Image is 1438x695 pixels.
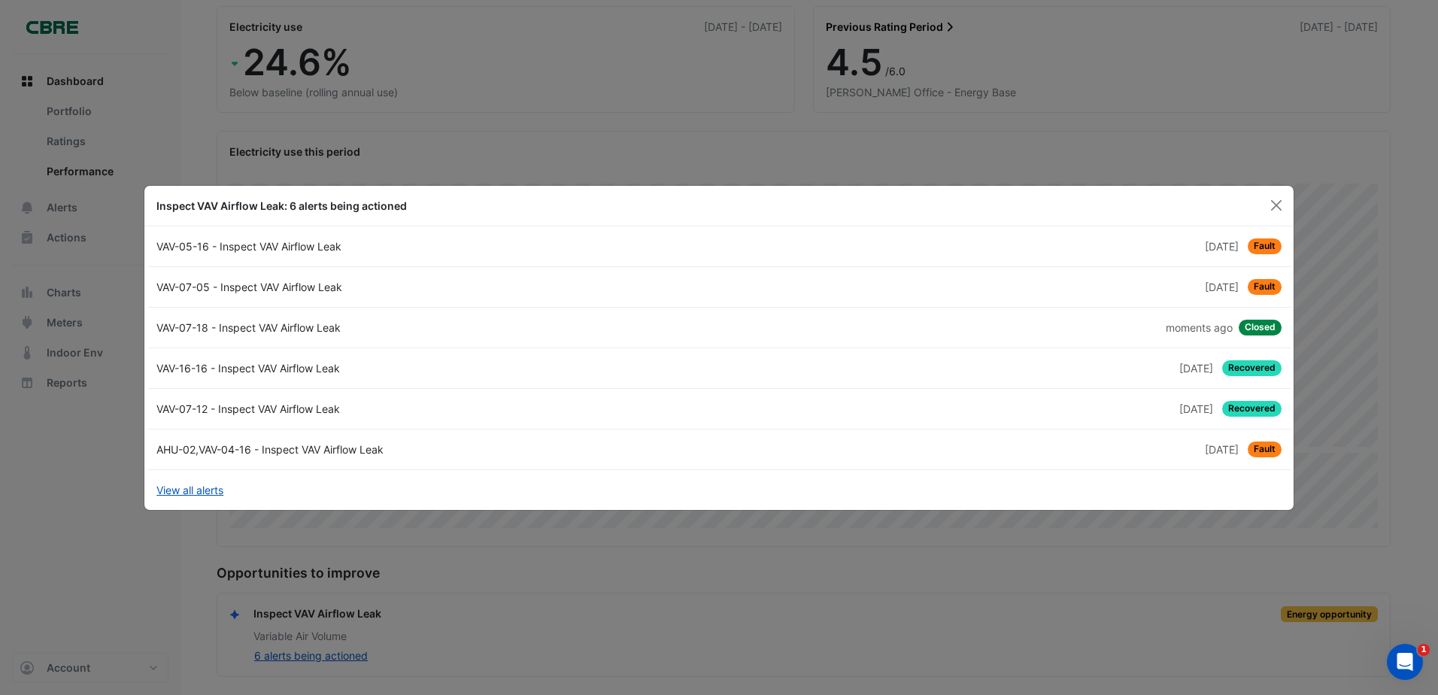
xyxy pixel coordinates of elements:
span: Wed 17-Sep-2025 08:30 AEST [1205,240,1239,253]
span: Closed [1239,320,1282,335]
div: VAV-07-18 - Inspect VAV Airflow Leak [147,320,719,335]
a: View all alerts [156,482,223,498]
span: 1 [1418,644,1430,656]
b: Inspect VAV Airflow Leak: 6 alerts being actioned [156,199,407,212]
iframe: Intercom live chat [1387,644,1423,680]
button: Close [1265,194,1288,217]
span: Recovered [1222,360,1282,376]
div: VAV-07-05 - Inspect VAV Airflow Leak [147,279,719,295]
span: Mon 21-Jul-2025 08:45 AEST [1205,443,1239,456]
span: Fault [1248,442,1282,457]
div: VAV-16-16 - Inspect VAV Airflow Leak [147,360,719,376]
span: Thu 18-Sep-2025 08:32 AEST [1166,321,1233,334]
div: VAV-07-12 - Inspect VAV Airflow Leak [147,401,719,417]
span: Wed 03-Sep-2025 10:31 AEST [1179,402,1213,415]
div: VAV-05-16 - Inspect VAV Airflow Leak [147,238,719,254]
span: Wed 17-Sep-2025 08:00 AEST [1205,281,1239,293]
span: Fault [1248,279,1282,295]
span: Recovered [1222,401,1282,417]
span: Mon 08-Sep-2025 08:30 AEST [1179,362,1213,375]
div: AHU-02,VAV-04-16 - Inspect VAV Airflow Leak [147,442,719,457]
span: Fault [1248,238,1282,254]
